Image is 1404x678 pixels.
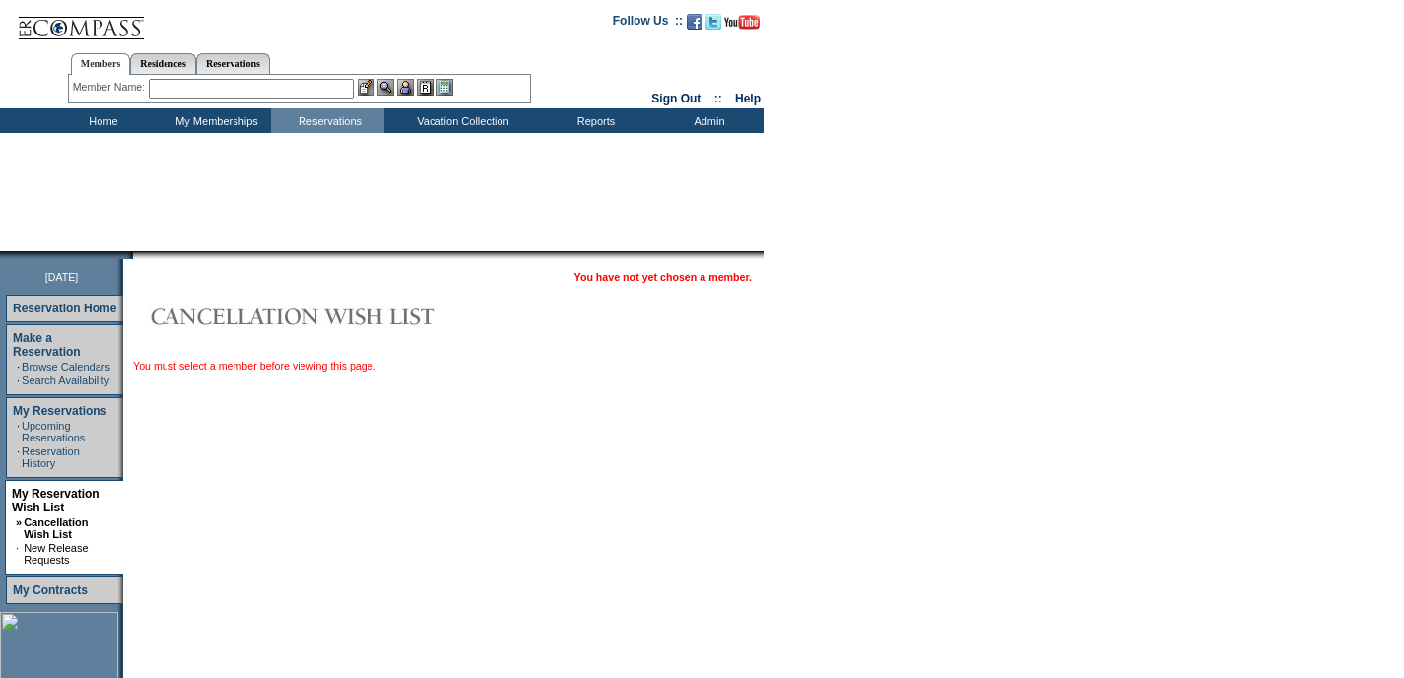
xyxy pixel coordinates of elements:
[133,251,135,259] img: blank.gif
[17,445,20,469] td: ·
[436,79,453,96] img: b_calculator.gif
[377,79,394,96] img: View
[397,79,414,96] img: Impersonate
[650,108,764,133] td: Admin
[130,53,196,74] a: Residences
[724,20,760,32] a: Subscribe to our YouTube Channel
[126,251,133,259] img: promoShadowLeftCorner.gif
[22,361,110,373] a: Browse Calendars
[714,92,722,105] span: ::
[22,420,85,443] a: Upcoming Reservations
[417,79,434,96] img: Reservations
[24,516,88,540] a: Cancellation Wish List
[22,445,80,469] a: Reservation History
[24,542,88,566] a: New Release Requests
[384,108,537,133] td: Vacation Collection
[17,420,20,443] td: ·
[22,374,109,386] a: Search Availability
[196,53,270,74] a: Reservations
[13,583,88,597] a: My Contracts
[44,108,158,133] td: Home
[651,92,701,105] a: Sign Out
[16,516,22,528] b: »
[537,108,650,133] td: Reports
[12,487,100,514] a: My Reservation Wish List
[735,92,761,105] a: Help
[133,360,759,372] div: You must select a member before viewing this page.
[16,542,22,566] td: ·
[687,20,702,32] a: Become our fan on Facebook
[45,271,79,283] span: [DATE]
[13,331,81,359] a: Make a Reservation
[705,14,721,30] img: Follow us on Twitter
[613,12,683,35] td: Follow Us ::
[73,79,149,96] div: Member Name:
[71,53,131,75] a: Members
[13,302,116,315] a: Reservation Home
[158,108,271,133] td: My Memberships
[574,271,752,283] span: You have not yet chosen a member.
[133,297,527,336] img: Cancellation Wish List
[271,108,384,133] td: Reservations
[13,404,106,418] a: My Reservations
[724,15,760,30] img: Subscribe to our YouTube Channel
[687,14,702,30] img: Become our fan on Facebook
[17,361,20,373] td: ·
[358,79,374,96] img: b_edit.gif
[705,20,721,32] a: Follow us on Twitter
[17,374,20,386] td: ·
